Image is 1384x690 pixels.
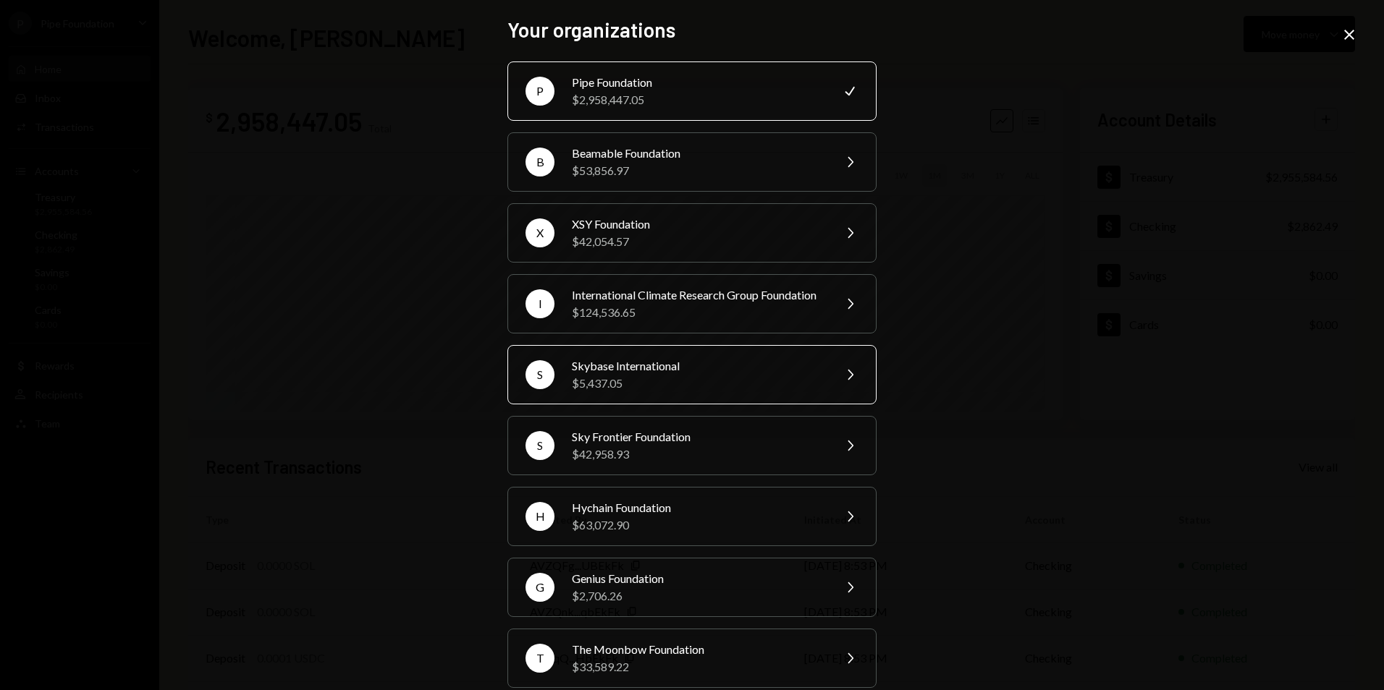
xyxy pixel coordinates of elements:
[526,644,554,673] div: T
[572,428,824,446] div: Sky Frontier Foundation
[526,573,554,602] div: G
[572,304,824,321] div: $124,536.65
[526,502,554,531] div: H
[526,360,554,389] div: S
[526,218,554,247] div: X
[572,162,824,179] div: $53,856.97
[507,345,877,404] button: SSkybase International$5,437.05
[507,61,877,121] button: PPipe Foundation$2,958,447.05
[507,16,877,44] h2: Your organizations
[507,629,877,688] button: TThe Moonbow Foundation$33,589.22
[572,658,824,676] div: $33,589.22
[526,431,554,460] div: S
[572,145,824,162] div: Beamable Foundation
[572,446,824,463] div: $42,958.93
[572,286,824,304] div: International Climate Research Group Foundation
[572,587,824,605] div: $2,706.26
[572,375,824,392] div: $5,437.05
[507,558,877,617] button: GGenius Foundation$2,706.26
[507,487,877,546] button: HHychain Foundation$63,072.90
[507,132,877,192] button: BBeamable Foundation$53,856.97
[507,416,877,475] button: SSky Frontier Foundation$42,958.93
[572,570,824,587] div: Genius Foundation
[572,357,824,375] div: Skybase International
[507,203,877,263] button: XXSY Foundation$42,054.57
[572,74,824,91] div: Pipe Foundation
[572,216,824,233] div: XSY Foundation
[526,148,554,176] div: B
[572,499,824,516] div: Hychain Foundation
[526,289,554,318] div: I
[572,641,824,658] div: The Moonbow Foundation
[526,77,554,106] div: P
[507,274,877,333] button: IInternational Climate Research Group Foundation$124,536.65
[572,91,824,108] div: $2,958,447.05
[572,516,824,534] div: $63,072.90
[572,233,824,250] div: $42,054.57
